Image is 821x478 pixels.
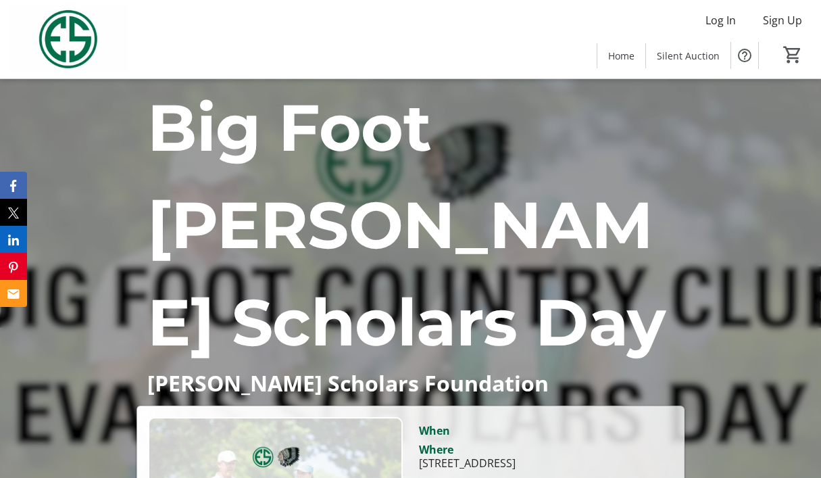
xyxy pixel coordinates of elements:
[419,455,516,471] div: [STREET_ADDRESS]
[752,9,813,31] button: Sign Up
[705,12,736,28] span: Log In
[147,371,673,395] p: [PERSON_NAME] Scholars Foundation
[763,12,802,28] span: Sign Up
[597,43,645,68] a: Home
[419,444,453,455] div: Where
[608,49,635,63] span: Home
[646,43,730,68] a: Silent Auction
[419,423,450,439] div: When
[695,9,747,31] button: Log In
[8,5,128,73] img: Evans Scholars Foundation's Logo
[657,49,720,63] span: Silent Auction
[147,88,666,362] span: Big Foot [PERSON_NAME] Scholars Day
[731,42,758,69] button: Help
[780,43,805,67] button: Cart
